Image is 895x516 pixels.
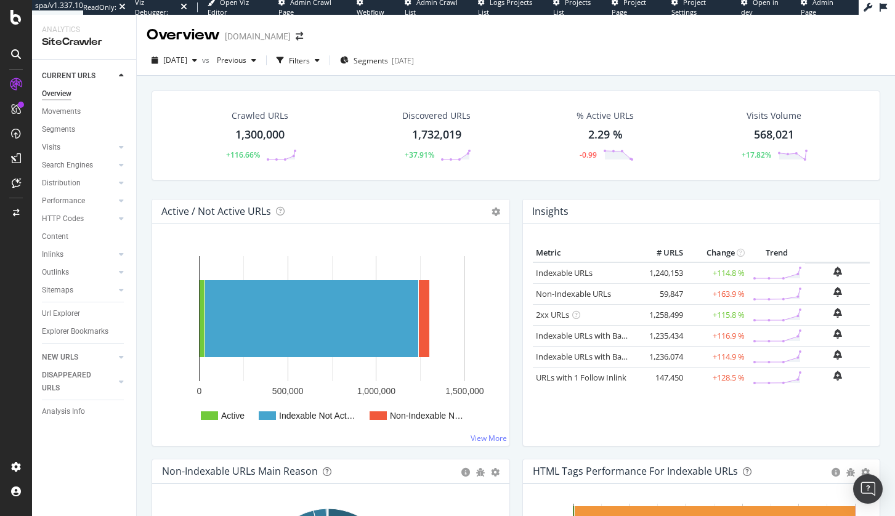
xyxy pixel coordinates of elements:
[390,411,463,421] text: Non-Indexable N…
[742,150,771,160] div: +17.82%
[833,329,842,339] div: bell-plus
[846,468,855,477] div: bug
[42,123,75,136] div: Segments
[226,150,260,160] div: +116.66%
[748,244,805,262] th: Trend
[833,308,842,318] div: bell-plus
[42,195,85,208] div: Performance
[686,346,748,367] td: +114.9 %
[686,325,748,346] td: +116.9 %
[42,177,81,190] div: Distribution
[42,405,128,418] a: Analysis Info
[491,468,500,477] div: gear
[637,367,686,388] td: 147,450
[533,244,638,262] th: Metric
[42,266,115,279] a: Outlinks
[42,212,84,225] div: HTTP Codes
[536,351,670,362] a: Indexable URLs with Bad Description
[686,244,748,262] th: Change
[412,127,461,143] div: 1,732,019
[536,330,639,341] a: Indexable URLs with Bad H1
[686,367,748,388] td: +128.5 %
[42,159,93,172] div: Search Engines
[42,141,115,154] a: Visits
[147,25,220,46] div: Overview
[536,309,569,320] a: 2xx URLs
[42,70,115,83] a: CURRENT URLS
[637,346,686,367] td: 1,236,074
[296,32,303,41] div: arrow-right-arrow-left
[492,208,500,216] i: Options
[686,262,748,284] td: +114.8 %
[532,203,569,220] h4: Insights
[580,150,597,160] div: -0.99
[42,369,115,395] a: DISAPPEARED URLS
[335,50,419,70] button: Segments[DATE]
[536,372,626,383] a: URLs with 1 Follow Inlink
[42,105,81,118] div: Movements
[42,87,128,100] a: Overview
[833,287,842,297] div: bell-plus
[42,230,128,243] a: Content
[461,468,470,477] div: circle-info
[42,351,78,364] div: NEW URLS
[225,30,291,42] div: [DOMAIN_NAME]
[402,110,471,122] div: Discovered URLs
[42,266,69,279] div: Outlinks
[577,110,634,122] div: % Active URLs
[533,465,738,477] div: HTML Tags Performance for Indexable URLs
[42,325,128,338] a: Explorer Bookmarks
[197,386,202,396] text: 0
[163,55,187,65] span: 2025 Sep. 2nd
[637,325,686,346] td: 1,235,434
[637,262,686,284] td: 1,240,153
[42,87,71,100] div: Overview
[272,50,325,70] button: Filters
[42,105,128,118] a: Movements
[536,288,611,299] a: Non-Indexable URLs
[279,411,355,421] text: Indexable Not Act…
[747,110,801,122] div: Visits Volume
[833,267,842,276] div: bell-plus
[861,468,870,477] div: gear
[42,70,95,83] div: CURRENT URLS
[272,386,304,396] text: 500,000
[42,351,115,364] a: NEW URLS
[42,212,115,225] a: HTTP Codes
[42,123,128,136] a: Segments
[357,386,395,396] text: 1,000,000
[42,307,128,320] a: Url Explorer
[42,369,104,395] div: DISAPPEARED URLS
[686,304,748,325] td: +115.8 %
[405,150,434,160] div: +37.91%
[832,468,840,477] div: circle-info
[392,55,414,66] div: [DATE]
[588,127,623,143] div: 2.29 %
[42,25,126,35] div: Analytics
[212,50,261,70] button: Previous
[445,386,484,396] text: 1,500,000
[42,325,108,338] div: Explorer Bookmarks
[637,244,686,262] th: # URLS
[833,371,842,381] div: bell-plus
[536,267,593,278] a: Indexable URLs
[162,244,495,436] svg: A chart.
[42,248,115,261] a: Inlinks
[42,230,68,243] div: Content
[147,50,202,70] button: [DATE]
[471,433,507,443] a: View More
[83,2,116,12] div: ReadOnly:
[235,127,285,143] div: 1,300,000
[221,411,245,421] text: Active
[637,304,686,325] td: 1,258,499
[42,307,80,320] div: Url Explorer
[42,284,115,297] a: Sitemaps
[686,283,748,304] td: +163.9 %
[354,55,388,66] span: Segments
[42,177,115,190] a: Distribution
[357,7,384,17] span: Webflow
[289,55,310,66] div: Filters
[232,110,288,122] div: Crawled URLs
[754,127,794,143] div: 568,021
